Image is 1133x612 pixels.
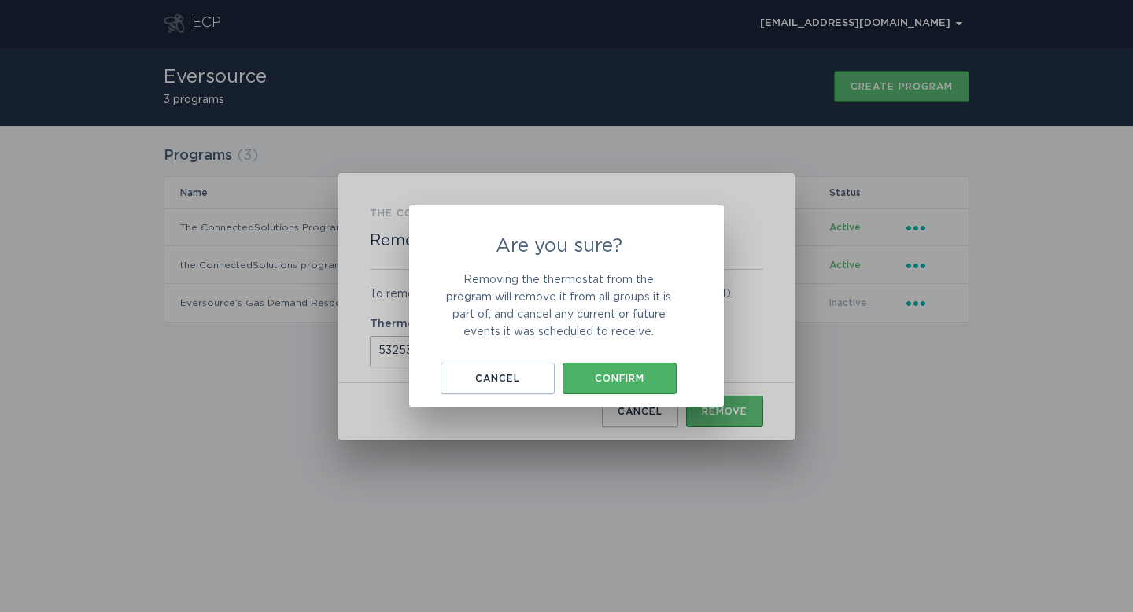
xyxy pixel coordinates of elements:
[563,363,677,394] button: Confirm
[448,374,547,383] div: Cancel
[409,205,724,407] div: Are you sure?
[441,363,555,394] button: Cancel
[441,271,677,341] p: Removing the thermostat from the program will remove it from all groups it is part of, and cancel...
[570,374,669,383] div: Confirm
[441,237,677,256] h2: Are you sure?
